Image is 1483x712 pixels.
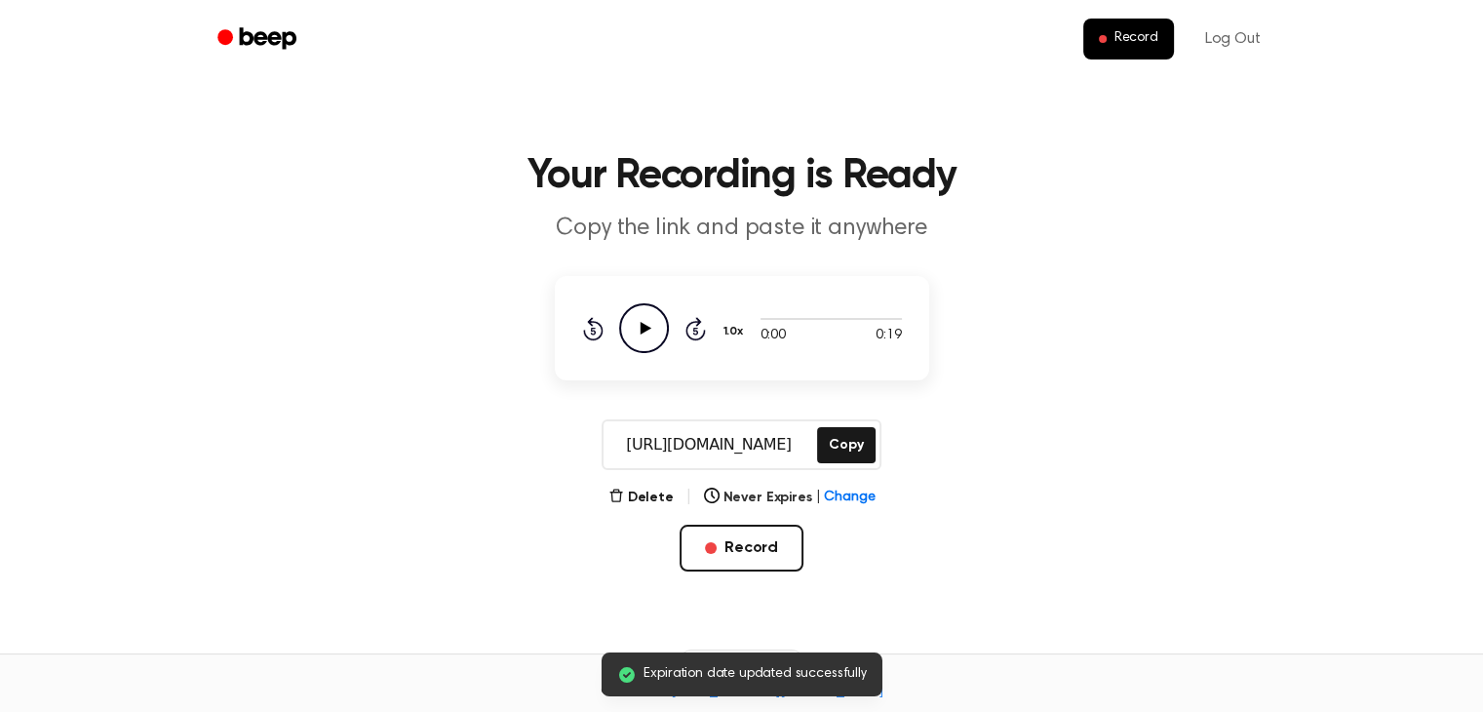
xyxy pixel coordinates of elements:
[704,488,876,508] button: Never Expires|Change
[1114,30,1158,48] span: Record
[1186,16,1280,62] a: Log Out
[1083,19,1174,59] button: Record
[824,488,875,508] span: Change
[685,486,692,509] span: |
[608,488,674,508] button: Delete
[644,664,866,685] span: Expiration date updated successfully
[368,213,1116,245] p: Copy the link and paste it anywhere
[722,315,751,348] button: 1.0x
[12,684,1471,701] span: Contact us
[243,156,1241,197] h1: Your Recording is Ready
[817,427,875,463] button: Copy
[671,685,883,698] a: [EMAIL_ADDRESS][DOMAIN_NAME]
[680,525,803,572] button: Record
[204,20,314,59] a: Beep
[677,650,805,681] button: Recording History
[761,326,786,346] span: 0:00
[815,488,820,508] span: |
[876,326,901,346] span: 0:19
